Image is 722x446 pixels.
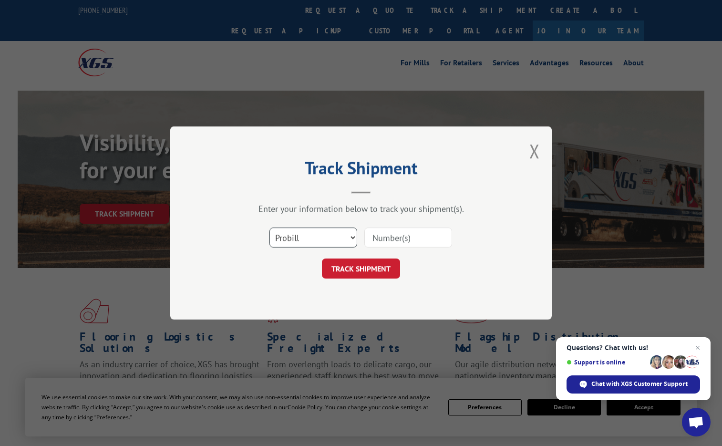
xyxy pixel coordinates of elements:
span: Support is online [567,359,647,366]
span: Chat with XGS Customer Support [591,380,688,388]
input: Number(s) [364,228,452,248]
span: Questions? Chat with us! [567,344,700,352]
div: Enter your information below to track your shipment(s). [218,203,504,214]
button: TRACK SHIPMENT [322,259,400,279]
div: Chat with XGS Customer Support [567,375,700,394]
div: Open chat [682,408,711,436]
button: Close modal [529,138,540,164]
span: Close chat [692,342,703,353]
h2: Track Shipment [218,161,504,179]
